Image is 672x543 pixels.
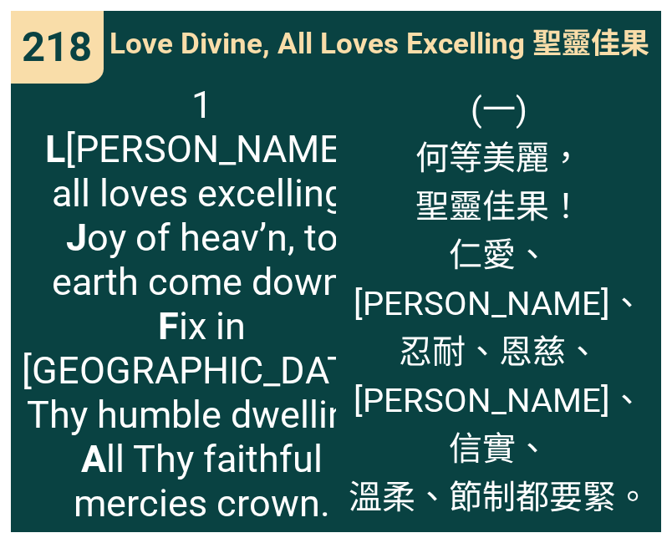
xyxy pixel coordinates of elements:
b: L [45,127,65,171]
span: (一) 何等美麗， 聖靈佳果！ 仁愛、[PERSON_NAME]、 忍耐、恩慈、 [PERSON_NAME]、信實、 溫柔、節制都要緊。 [347,83,650,519]
b: A [81,437,106,481]
span: 218 [22,23,92,71]
span: 1 [PERSON_NAME], all loves excelling, oy of heav’n, to earth come down; ix in [GEOGRAPHIC_DATA] T... [22,83,382,525]
b: J [66,216,87,260]
span: Love Divine, All Loves Excelling 聖靈佳果 [109,19,649,62]
b: F [158,304,179,348]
